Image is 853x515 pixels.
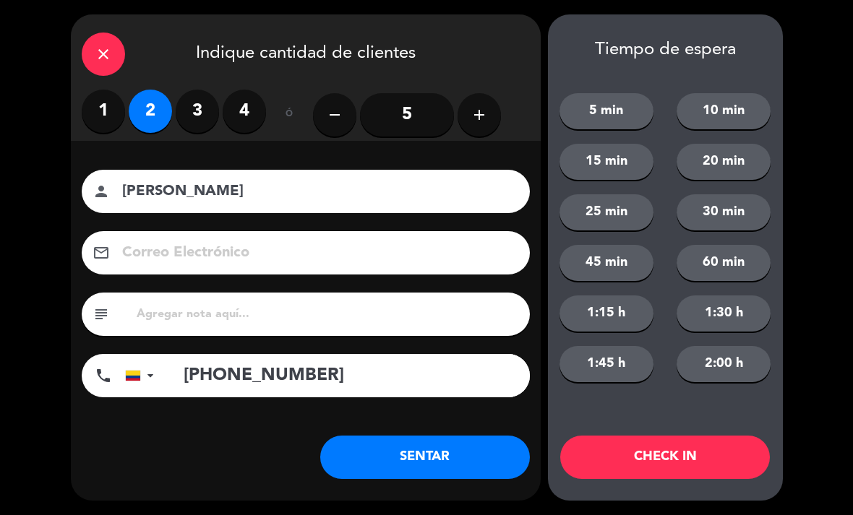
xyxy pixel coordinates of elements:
button: 1:30 h [677,295,771,332]
i: email [93,244,110,261]
label: 4 [223,90,266,133]
button: SENTAR [320,436,530,479]
label: 2 [129,90,172,133]
i: close [95,46,112,63]
button: 1:15 h [560,295,653,332]
i: subject [93,306,110,323]
label: 1 [82,90,125,133]
button: 5 min [560,93,653,129]
input: Agregar nota aquí... [135,304,519,324]
button: 15 min [560,144,653,180]
i: add [471,106,488,124]
div: ó [266,90,313,140]
button: 10 min [677,93,771,129]
input: Correo Electrónico [121,241,511,266]
button: 30 min [677,194,771,230]
div: Tiempo de espera [548,40,783,61]
button: add [458,93,501,137]
button: CHECK IN [560,436,770,479]
i: remove [326,106,343,124]
button: remove [313,93,356,137]
button: 2:00 h [677,346,771,382]
div: Colombia: +57 [126,355,159,397]
i: person [93,183,110,200]
i: phone [95,367,112,384]
label: 3 [176,90,219,133]
button: 25 min [560,194,653,230]
button: 1:45 h [560,346,653,382]
div: Indique cantidad de clientes [71,14,541,90]
button: 20 min [677,144,771,180]
button: 60 min [677,245,771,281]
input: Nombre del cliente [121,179,511,204]
button: 45 min [560,245,653,281]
